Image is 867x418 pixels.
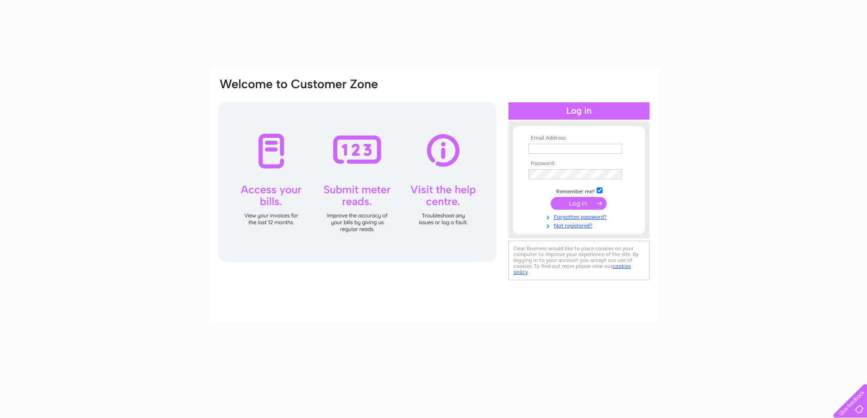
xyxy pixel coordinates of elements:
[526,135,632,141] th: Email Address:
[526,186,632,195] td: Remember me?
[551,197,607,210] input: Submit
[513,263,631,275] a: cookies policy
[508,241,649,280] div: Clear Business would like to place cookies on your computer to improve your experience of the sit...
[528,212,632,221] a: Forgotten password?
[526,161,632,167] th: Password:
[528,221,632,229] a: Not registered?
